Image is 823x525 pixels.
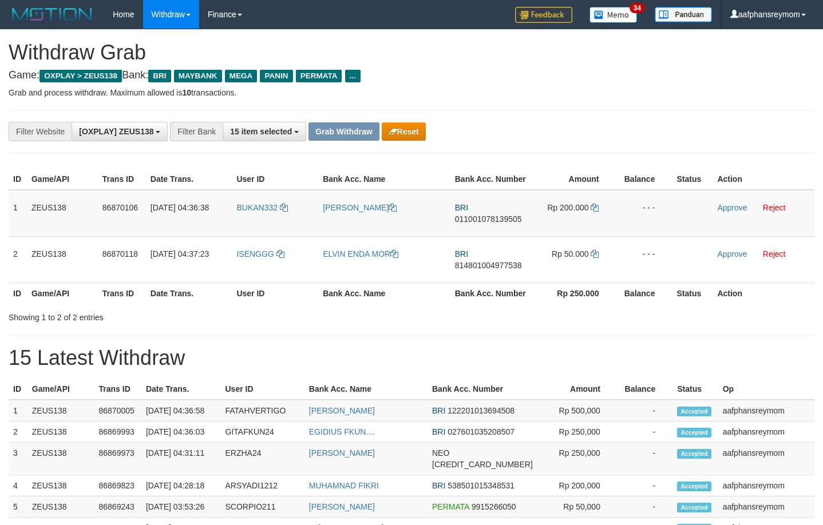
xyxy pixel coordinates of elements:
[225,70,258,82] span: MEGA
[713,169,814,190] th: Action
[236,203,278,212] span: BUKAN332
[236,203,287,212] a: BUKAN332
[616,169,672,190] th: Balance
[591,203,599,212] a: Copy 200000 to clipboard
[432,460,533,469] span: Copy 5859457206801469 to clipboard
[94,496,141,518] td: 86869243
[146,283,232,304] th: Date Trans.
[618,496,672,518] td: -
[221,379,304,400] th: User ID
[618,443,672,475] td: -
[141,443,221,475] td: [DATE] 04:31:11
[532,169,616,190] th: Amount
[672,169,713,190] th: Status
[718,443,814,475] td: aafphansreymom
[174,70,222,82] span: MAYBANK
[616,236,672,283] td: - - -
[9,400,27,421] td: 1
[323,203,397,212] a: [PERSON_NAME]
[318,283,450,304] th: Bank Acc. Name
[94,379,141,400] th: Trans ID
[170,122,223,141] div: Filter Bank
[27,496,94,518] td: ZEUS138
[763,203,786,212] a: Reject
[221,475,304,496] td: ARSYADI1212
[309,502,375,511] a: [PERSON_NAME]
[9,443,27,475] td: 3
[763,249,786,258] a: Reject
[9,379,27,400] th: ID
[718,496,814,518] td: aafphansreymom
[537,400,618,421] td: Rp 500,000
[9,70,814,81] h4: Game: Bank:
[98,283,146,304] th: Trans ID
[428,379,537,400] th: Bank Acc. Number
[141,475,221,496] td: [DATE] 04:28:18
[39,70,122,82] span: OXPLAY > ZEUS138
[260,70,292,82] span: PANIN
[94,443,141,475] td: 86869973
[141,400,221,421] td: [DATE] 04:36:58
[630,3,645,13] span: 34
[677,503,711,512] span: Accepted
[323,249,398,258] a: ELVIN ENDA MOR
[713,283,814,304] th: Action
[236,249,284,258] a: ISENGGG
[309,481,379,490] a: MUHAMNAD FIKRI
[309,448,375,458] a: [PERSON_NAME]
[718,379,814,400] th: Op
[448,406,515,415] span: Copy 122201013694508 to clipboard
[27,443,94,475] td: ZEUS138
[9,283,27,304] th: ID
[616,283,672,304] th: Balance
[146,169,232,190] th: Date Trans.
[677,407,711,416] span: Accepted
[532,283,616,304] th: Rp 250.000
[432,448,449,458] span: NEO
[717,203,747,212] a: Approve
[221,496,304,518] td: SCORPIO211
[9,307,334,323] div: Showing 1 to 2 of 2 entries
[450,169,532,190] th: Bank Acc. Number
[345,70,361,82] span: ...
[537,421,618,443] td: Rp 250,000
[9,122,72,141] div: Filter Website
[9,421,27,443] td: 2
[27,236,98,283] td: ZEUS138
[141,496,221,518] td: [DATE] 03:53:26
[718,421,814,443] td: aafphansreymom
[432,481,445,490] span: BRI
[79,127,153,136] span: [OXPLAY] ZEUS138
[141,421,221,443] td: [DATE] 04:36:03
[9,41,814,64] h1: Withdraw Grab
[455,203,468,212] span: BRI
[9,236,27,283] td: 2
[151,203,209,212] span: [DATE] 04:36:38
[72,122,168,141] button: [OXPLAY] ZEUS138
[304,379,428,400] th: Bank Acc. Name
[677,482,711,491] span: Accepted
[455,249,468,258] span: BRI
[27,400,94,421] td: ZEUS138
[537,379,618,400] th: Amount
[618,379,672,400] th: Balance
[547,203,588,212] span: Rp 200.000
[672,379,718,400] th: Status
[27,421,94,443] td: ZEUS138
[618,475,672,496] td: -
[717,249,747,258] a: Approve
[9,169,27,190] th: ID
[432,502,469,511] span: PERMATA
[672,283,713,304] th: Status
[455,214,522,224] span: Copy 011001078139505 to clipboard
[432,427,445,436] span: BRI
[448,481,515,490] span: Copy 538501015348531 to clipboard
[221,443,304,475] td: ERZHA24
[232,169,318,190] th: User ID
[141,379,221,400] th: Date Trans.
[455,261,522,270] span: Copy 814801004977538 to clipboard
[232,283,318,304] th: User ID
[9,496,27,518] td: 5
[589,7,638,23] img: Button%20Memo.svg
[27,190,98,237] td: ZEUS138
